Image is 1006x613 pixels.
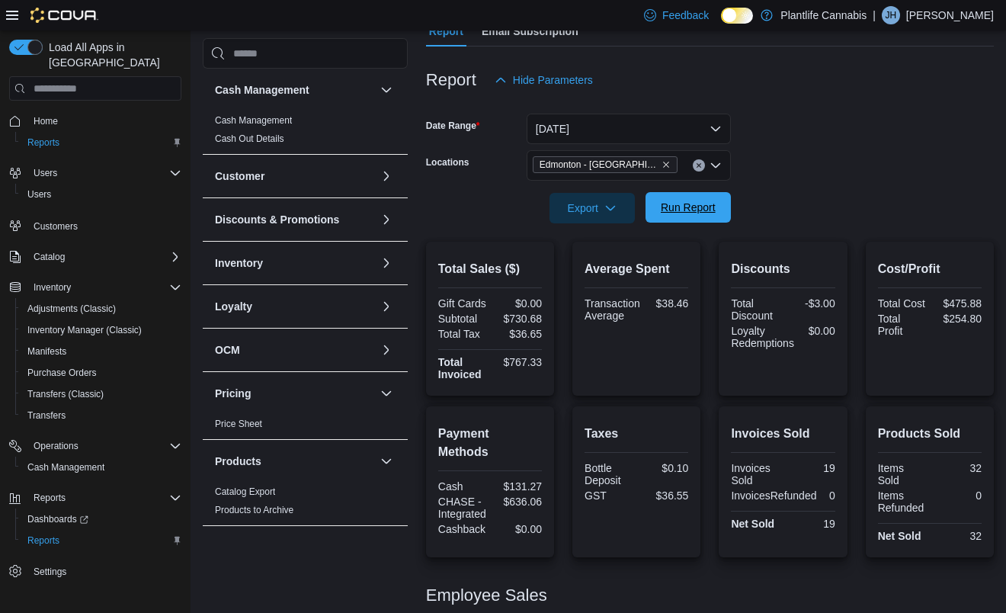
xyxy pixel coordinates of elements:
[21,342,181,361] span: Manifests
[15,384,187,405] button: Transfers (Classic)
[215,212,374,227] button: Discounts & Promotions
[215,419,262,429] a: Price Sheet
[21,342,72,361] a: Manifests
[27,248,181,266] span: Catalog
[27,345,66,358] span: Manifests
[15,298,187,319] button: Adjustments (Classic)
[215,504,293,516] span: Products to Archive
[731,260,835,278] h2: Discounts
[27,303,116,315] span: Adjustments (Classic)
[21,406,181,425] span: Transfers
[377,384,396,403] button: Pricing
[426,71,476,89] h3: Report
[15,509,187,530] a: Dashboards
[15,362,187,384] button: Purchase Orders
[493,523,542,535] div: $0.00
[906,6,994,24] p: [PERSON_NAME]
[438,425,542,461] h2: Payment Methods
[3,487,187,509] button: Reports
[585,260,688,278] h2: Average Spent
[377,81,396,99] button: Cash Management
[27,437,85,455] button: Operations
[438,523,487,535] div: Cashback
[3,246,187,268] button: Catalog
[800,325,835,337] div: $0.00
[493,356,542,368] div: $767.33
[27,489,181,507] span: Reports
[21,185,57,204] a: Users
[27,248,71,266] button: Catalog
[15,132,187,153] button: Reports
[215,454,261,469] h3: Products
[215,114,292,127] span: Cash Management
[43,40,181,70] span: Load All Apps in [GEOGRAPHIC_DATA]
[549,193,635,223] button: Export
[731,518,774,530] strong: Net Sold
[822,489,835,502] div: 0
[15,341,187,362] button: Manifests
[215,212,339,227] h3: Discounts & Promotions
[878,313,927,337] div: Total Profit
[429,16,463,47] span: Report
[34,440,78,452] span: Operations
[426,586,547,605] h3: Employee Sales
[533,156,678,173] span: Edmonton - Jagare Ridge
[646,192,731,223] button: Run Report
[34,251,65,263] span: Catalog
[878,530,921,542] strong: Net Sold
[721,8,753,24] input: Dark Mode
[215,168,264,184] h3: Customer
[639,462,688,474] div: $0.10
[15,530,187,551] button: Reports
[438,297,487,310] div: Gift Cards
[662,160,671,169] button: Remove Edmonton - Jagare Ridge from selection in this group
[21,531,66,550] a: Reports
[27,324,142,336] span: Inventory Manager (Classic)
[585,425,688,443] h2: Taxes
[27,513,88,525] span: Dashboards
[493,328,542,340] div: $36.65
[21,510,95,528] a: Dashboards
[27,278,77,297] button: Inventory
[27,461,104,473] span: Cash Management
[21,321,148,339] a: Inventory Manager (Classic)
[882,6,900,24] div: Jadian Hawk
[215,255,263,271] h3: Inventory
[426,120,480,132] label: Date Range
[639,489,688,502] div: $36.55
[34,566,66,578] span: Settings
[3,214,187,236] button: Customers
[15,184,187,205] button: Users
[493,313,542,325] div: $730.68
[203,415,408,439] div: Pricing
[933,462,982,474] div: 32
[27,217,84,236] a: Customers
[15,319,187,341] button: Inventory Manager (Classic)
[215,82,309,98] h3: Cash Management
[933,530,982,542] div: 32
[21,385,110,403] a: Transfers (Classic)
[21,406,72,425] a: Transfers
[215,505,293,515] a: Products to Archive
[438,328,487,340] div: Total Tax
[21,364,181,382] span: Purchase Orders
[878,297,927,310] div: Total Cost
[27,367,97,379] span: Purchase Orders
[438,496,487,520] div: CHASE - Integrated
[426,156,469,168] label: Locations
[34,115,58,127] span: Home
[215,386,374,401] button: Pricing
[27,188,51,201] span: Users
[527,114,731,144] button: [DATE]
[489,65,599,95] button: Hide Parameters
[21,531,181,550] span: Reports
[377,254,396,272] button: Inventory
[215,299,374,314] button: Loyalty
[21,510,181,528] span: Dashboards
[27,278,181,297] span: Inventory
[21,300,181,318] span: Adjustments (Classic)
[30,8,98,23] img: Cova
[215,342,240,358] h3: OCM
[215,133,284,144] a: Cash Out Details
